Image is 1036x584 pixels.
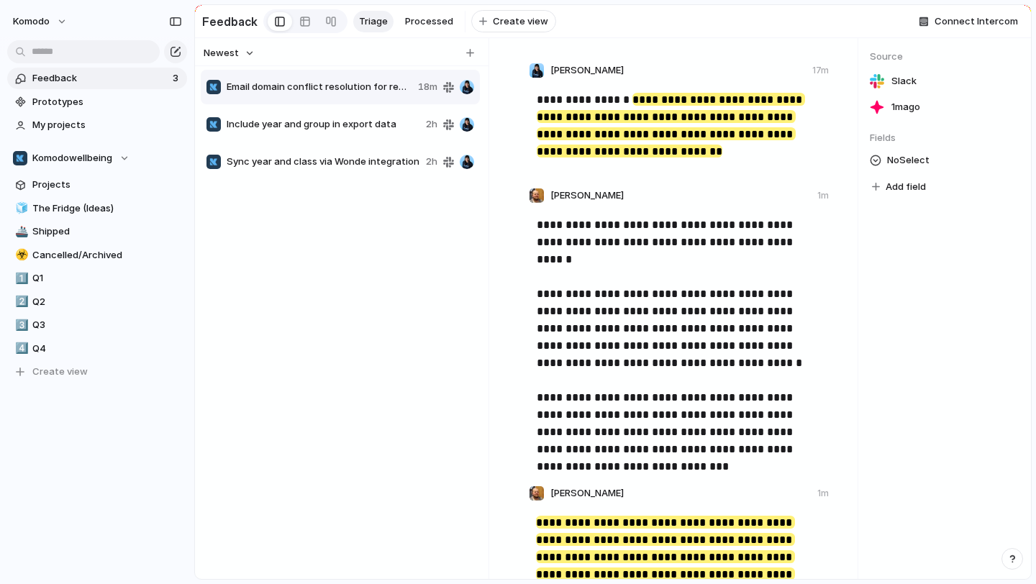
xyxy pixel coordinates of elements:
span: Q2 [32,295,182,309]
div: 17m [812,64,829,77]
span: Komodowellbeing [32,151,112,165]
span: Newest [204,46,239,60]
span: Feedback [32,71,168,86]
span: Q4 [32,342,182,356]
button: Connect Intercom [913,11,1024,32]
span: Create view [32,365,88,379]
a: ☣️Cancelled/Archived [7,245,187,266]
button: 2️⃣ [13,295,27,309]
button: 3️⃣ [13,318,27,332]
a: My projects [7,114,187,136]
button: Komodowellbeing [7,147,187,169]
div: 1️⃣ [15,270,25,287]
a: Feedback3 [7,68,187,89]
span: My projects [32,118,182,132]
a: Processed [399,11,459,32]
a: 1️⃣Q1 [7,268,187,289]
span: [PERSON_NAME] [550,486,624,501]
span: 2h [426,155,437,169]
a: Prototypes [7,91,187,113]
span: The Fridge (Ideas) [32,201,182,216]
button: ☣️ [13,248,27,263]
button: Komodo [6,10,75,33]
span: Connect Intercom [935,14,1018,29]
a: Projects [7,174,187,196]
span: Email domain conflict resolution for removed users [227,80,412,94]
button: 🧊 [13,201,27,216]
div: 1m [817,487,829,500]
button: Create view [471,10,556,33]
span: Sync year and class via Wonde integration [227,155,420,169]
span: Add field [886,180,926,194]
span: [PERSON_NAME] [550,63,624,78]
div: 🚢 [15,224,25,240]
div: 1m [817,189,829,202]
a: 🧊The Fridge (Ideas) [7,198,187,219]
span: Q3 [32,318,182,332]
span: Projects [32,178,182,192]
button: Add field [870,178,928,196]
span: 3 [173,71,181,86]
span: 2h [426,117,437,132]
button: 1️⃣ [13,271,27,286]
span: Slack [891,74,917,88]
div: 4️⃣ [15,340,25,357]
span: Q1 [32,271,182,286]
a: 4️⃣Q4 [7,338,187,360]
span: Komodo [13,14,50,29]
span: 1m ago [891,100,920,114]
span: Cancelled/Archived [32,248,182,263]
span: Include year and group in export data [227,117,420,132]
span: 18m [418,80,437,94]
div: ☣️ [15,247,25,263]
span: Prototypes [32,95,182,109]
button: Create view [7,361,187,383]
h2: Feedback [202,13,258,30]
span: Fields [870,131,1019,145]
span: Shipped [32,224,182,239]
a: Slack [870,71,1019,91]
div: 🧊 [15,200,25,216]
button: 🚢 [13,224,27,239]
a: 🚢Shipped [7,221,187,242]
span: Source [870,50,1019,64]
div: 3️⃣ [15,317,25,334]
div: 2️⃣ [15,293,25,310]
button: 4️⃣ [13,342,27,356]
span: Processed [405,14,453,29]
button: Newest [201,44,257,63]
span: No Select [887,152,930,169]
span: Triage [359,14,388,29]
a: 3️⃣Q3 [7,314,187,336]
span: [PERSON_NAME] [550,188,624,203]
span: Create view [493,14,548,29]
a: 2️⃣Q2 [7,291,187,313]
a: Triage [353,11,394,32]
